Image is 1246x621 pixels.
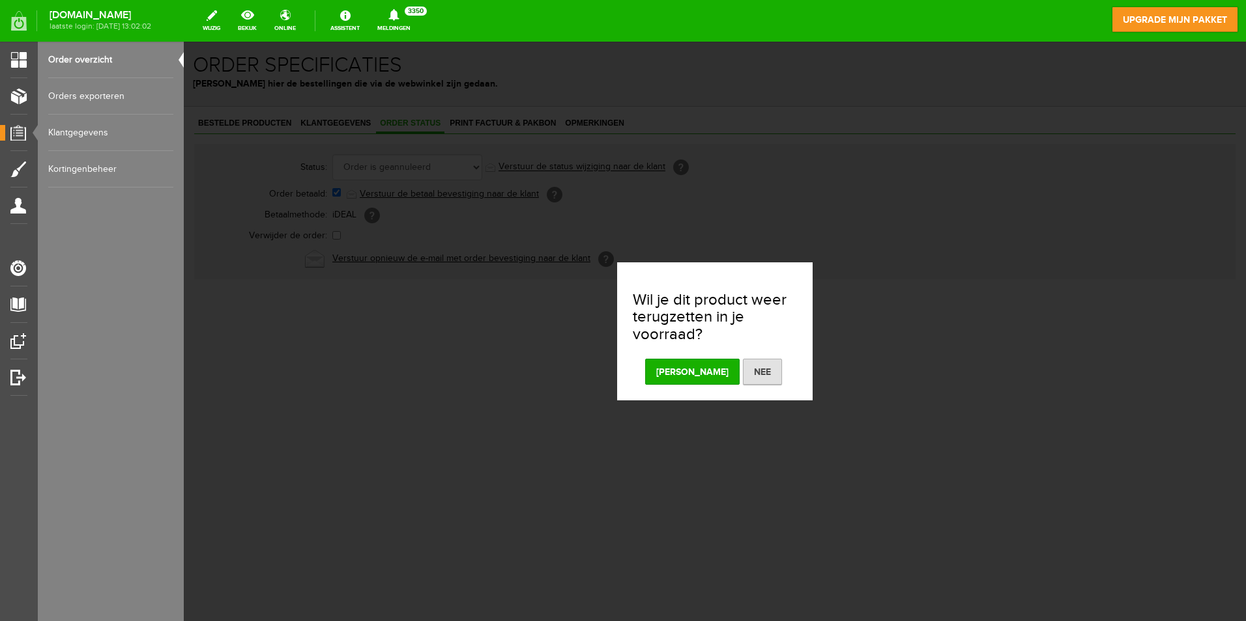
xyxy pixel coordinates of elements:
[48,42,173,78] a: Order overzicht
[449,250,613,301] h3: Wil je dit product weer terugzetten in je voorraad?
[323,7,368,35] a: Assistent
[1112,7,1238,33] a: upgrade mijn pakket
[405,7,427,16] span: 3350
[50,12,151,19] strong: [DOMAIN_NAME]
[559,317,598,343] button: Nee
[369,7,418,35] a: Meldingen3350
[195,7,228,35] a: wijzig
[267,7,304,35] a: online
[230,7,265,35] a: bekijk
[50,23,151,30] span: laatste login: [DATE] 13:02:02
[48,78,173,115] a: Orders exporteren
[48,115,173,151] a: Klantgegevens
[461,317,556,343] button: [PERSON_NAME]
[48,151,173,187] a: Kortingenbeheer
